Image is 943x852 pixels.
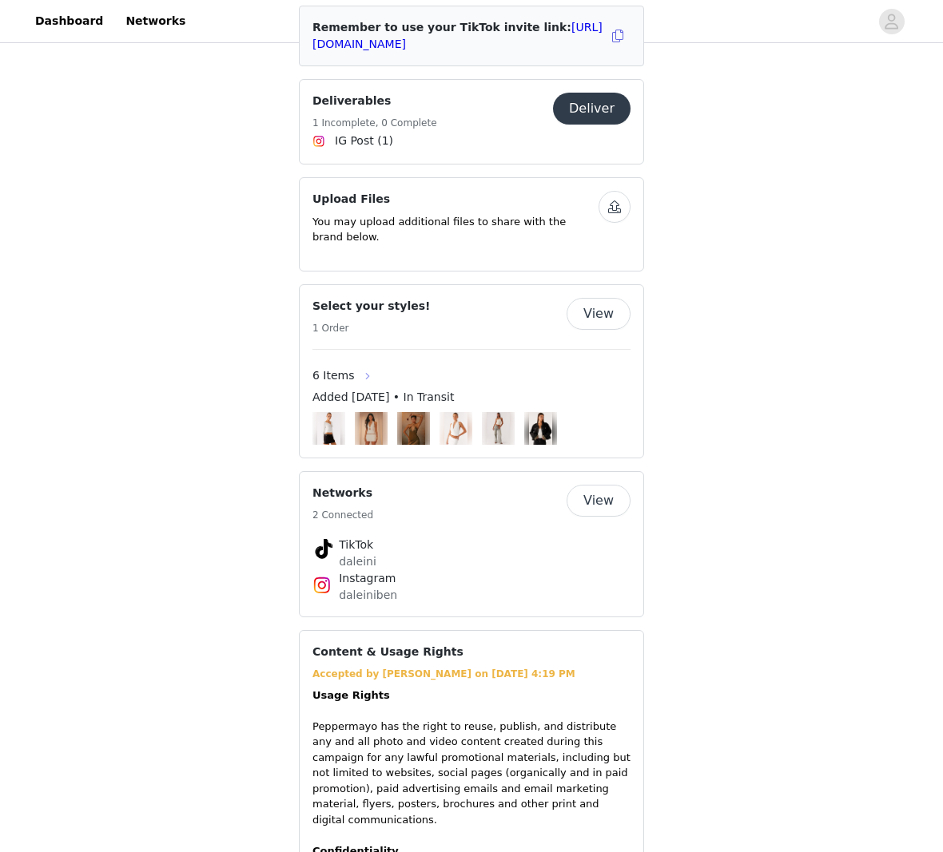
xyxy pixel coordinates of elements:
img: Mirna Micro Skort - Cream [360,412,384,445]
div: Select your styles! [299,284,644,458]
span: Added [DATE] • In Transit [312,389,454,406]
span: Remember to use your TikTok invite link: [312,21,603,50]
img: Back Again Oversized Denim Jacket - Acid Charcoal [529,412,553,445]
h5: 2 Connected [312,508,373,522]
strong: Usage Rights [312,689,390,701]
img: Instagram Icon [312,135,325,148]
h4: Select your styles! [312,298,430,315]
span: 6 Items [312,367,355,384]
p: daleiniben [339,587,604,604]
a: [URL][DOMAIN_NAME] [312,21,603,50]
img: Ashi Cowl Top - White [444,412,468,445]
img: Instagram Icon [312,576,332,595]
img: Keanna Low Rise Denim Jeans - Vintage [487,412,511,445]
h4: Instagram [339,570,604,587]
a: Dashboard [26,3,113,39]
button: Deliver [553,93,631,125]
img: Ellyse Top - Khaki [402,412,426,445]
button: View [567,485,631,517]
div: Accepted by [PERSON_NAME] on [DATE] 4:19 PM [312,667,631,681]
h4: TikTok [339,537,604,553]
div: avatar [884,9,899,34]
p: daleini [339,553,604,570]
img: Image Background Blur [355,407,388,448]
a: Networks [116,3,195,39]
span: IG Post (1) [335,133,393,149]
img: Image Background Blur [482,407,515,448]
img: Image Background Blur [397,407,430,448]
p: You may upload additional files to share with the brand below. [312,214,599,245]
img: Image Background Blur [440,407,472,448]
div: Deliverables [299,79,644,164]
h4: Upload Files [312,191,599,208]
img: Image Background Blur [312,407,345,448]
button: View [567,298,631,330]
h4: Content & Usage Rights [312,644,464,660]
h4: Deliverables [312,93,437,109]
img: Image Background Blur [524,407,557,448]
h4: Networks [312,485,373,501]
img: Aluna Mini Skirt - Black [317,412,341,445]
div: Networks [299,471,644,617]
h5: 1 Incomplete, 0 Complete [312,116,437,130]
h5: 1 Order [312,321,430,335]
